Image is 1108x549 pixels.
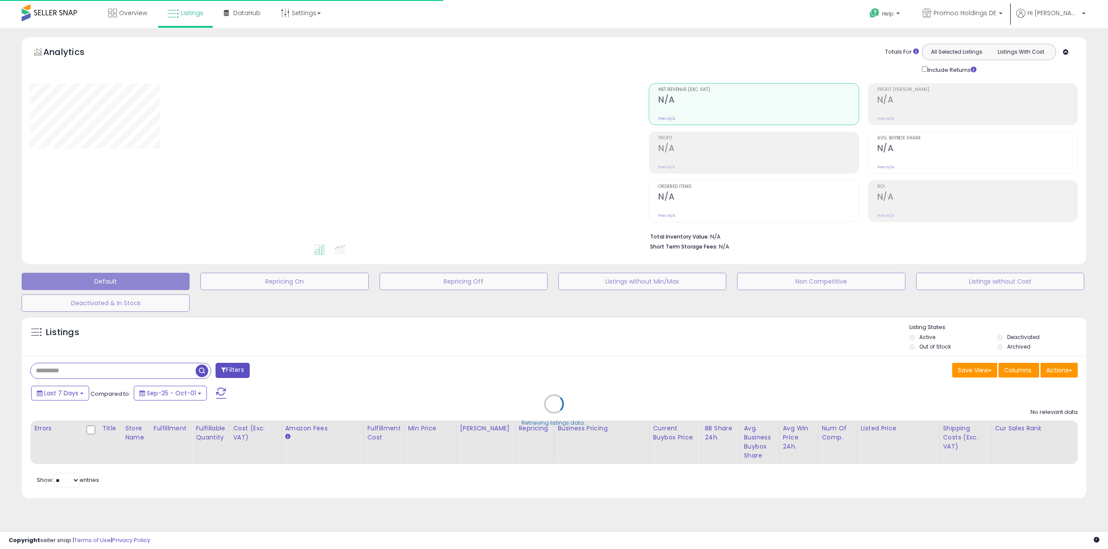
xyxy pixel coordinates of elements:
i: Get Help [869,8,880,19]
h2: N/A [658,95,858,107]
span: Promoo Holdings DE [934,9,996,17]
button: Non Competitive [737,273,905,290]
button: Listings With Cost [989,46,1053,58]
h2: N/A [877,95,1077,107]
small: Prev: N/A [658,165,675,170]
b: Short Term Storage Fees: [650,243,718,250]
span: Overview [119,9,147,17]
span: Avg. Buybox Share [877,136,1077,141]
h2: N/A [877,192,1077,203]
a: Hi [PERSON_NAME] [1016,9,1085,28]
a: Help [863,1,908,28]
li: N/A [650,231,1071,241]
button: Repricing Off [380,273,548,290]
h2: N/A [658,143,858,155]
h5: Analytics [43,46,101,60]
span: Profit [PERSON_NAME] [877,87,1077,92]
button: Repricing On [200,273,368,290]
span: Ordered Items [658,184,858,189]
span: Net Revenue (Exc. VAT) [658,87,858,92]
span: Hi [PERSON_NAME] [1027,9,1079,17]
span: Help [882,10,894,17]
button: Listings without Cost [916,273,1084,290]
h2: N/A [658,192,858,203]
h2: N/A [877,143,1077,155]
div: Retrieving listings data.. [522,419,586,427]
small: Prev: N/A [877,165,894,170]
button: Deactivated & In Stock [22,294,190,312]
div: Include Returns [915,65,987,74]
span: DataHub [233,9,261,17]
button: All Selected Listings [924,46,989,58]
b: Total Inventory Value: [650,233,709,240]
button: Listings without Min/Max [558,273,726,290]
small: Prev: N/A [658,213,675,218]
small: Prev: N/A [877,213,894,218]
button: Default [22,273,190,290]
span: N/A [719,242,729,251]
span: ROI [877,184,1077,189]
small: Prev: N/A [658,116,675,121]
small: Prev: N/A [877,116,894,121]
span: Listings [181,9,203,17]
span: Profit [658,136,858,141]
div: Totals For [885,48,919,56]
